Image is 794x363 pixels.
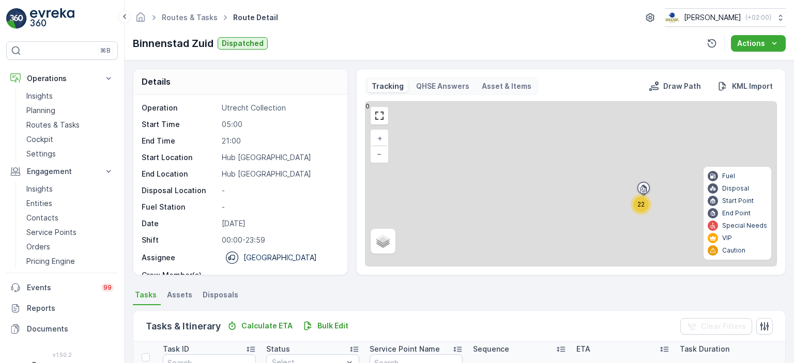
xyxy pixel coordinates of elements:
[22,118,118,132] a: Routes & Tasks
[222,202,336,212] p: -
[142,152,218,163] p: Start Location
[6,298,118,319] a: Reports
[241,321,293,331] p: Calculate ETA
[222,103,336,113] p: Utrecht Collection
[637,200,645,208] span: 22
[631,194,651,215] div: 22
[22,103,118,118] a: Planning
[26,242,50,252] p: Orders
[372,108,387,123] a: View Fullscreen
[27,166,97,177] p: Engagement
[645,80,705,92] button: Draw Path
[6,161,118,182] button: Engagement
[243,252,317,263] p: [GEOGRAPHIC_DATA]
[22,211,118,225] a: Contacts
[135,290,157,300] span: Tasks
[372,230,394,252] a: Layers
[377,134,382,143] span: +
[222,38,264,49] p: Dispatched
[665,8,786,27] button: [PERSON_NAME](+02:00)
[222,235,336,245] p: 00:00-23:59
[222,152,336,163] p: Hub [GEOGRAPHIC_DATA]
[299,320,353,332] button: Bulk Edit
[722,197,754,205] p: Start Point
[100,46,111,55] p: ⌘B
[26,91,53,101] p: Insights
[203,290,238,300] span: Disposals
[142,185,218,196] p: Disposal Location
[142,218,218,229] p: Date
[22,147,118,161] a: Settings
[576,344,590,354] p: ETA
[663,81,701,91] p: Draw Path
[6,8,27,29] img: logo
[222,218,336,229] p: [DATE]
[26,120,80,130] p: Routes & Tasks
[142,169,218,179] p: End Location
[731,35,786,52] button: Actions
[416,81,469,91] p: QHSE Answers
[22,225,118,240] a: Service Points
[22,89,118,103] a: Insights
[142,270,218,280] p: Crew Member(s)
[27,282,95,293] p: Events
[142,103,218,113] p: Operation
[26,184,53,194] p: Insights
[222,169,336,179] p: Hub [GEOGRAPHIC_DATA]
[6,68,118,89] button: Operations
[26,198,52,209] p: Entities
[222,136,336,146] p: 21:00
[377,149,382,158] span: −
[222,119,336,130] p: 05:00
[701,321,746,332] p: Clear Filters
[482,81,531,91] p: Asset & Items
[6,277,118,298] a: Events99
[266,344,290,354] p: Status
[22,132,118,147] a: Cockpit
[745,13,771,22] p: ( +02:00 )
[167,290,192,300] span: Assets
[722,234,732,242] p: VIP
[27,324,114,334] p: Documents
[370,344,440,354] p: Service Point Name
[722,172,735,180] p: Fuel
[27,73,97,84] p: Operations
[133,36,213,51] p: Binnenstad Zuid
[27,303,114,313] p: Reports
[222,185,336,196] p: -
[722,209,751,217] p: End Point
[722,222,767,230] p: Special Needs
[372,81,404,91] p: Tracking
[365,102,776,266] div: 0
[142,252,175,263] p: Assignee
[737,38,765,49] p: Actions
[6,319,118,339] a: Documents
[26,213,58,223] p: Contacts
[22,182,118,196] a: Insights
[680,318,752,335] button: Clear Filters
[26,227,77,238] p: Service Points
[142,136,218,146] p: End Time
[26,149,56,159] p: Settings
[372,146,387,162] a: Zoom Out
[142,202,218,212] p: Fuel Station
[680,344,729,354] p: Task Duration
[26,256,75,266] p: Pricing Engine
[22,254,118,269] a: Pricing Engine
[22,196,118,211] a: Entities
[223,320,297,332] button: Calculate ETA
[218,37,268,50] button: Dispatched
[142,119,218,130] p: Start Time
[722,246,745,255] p: Caution
[713,80,777,92] button: KML Import
[30,8,74,29] img: logo_light-DOdMpM7g.png
[142,235,218,245] p: Shift
[6,352,118,358] span: v 1.50.2
[135,15,146,24] a: Homepage
[722,184,749,193] p: Disposal
[222,270,336,280] p: -
[22,240,118,254] a: Orders
[162,13,218,22] a: Routes & Tasks
[732,81,773,91] p: KML Import
[142,75,171,88] p: Details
